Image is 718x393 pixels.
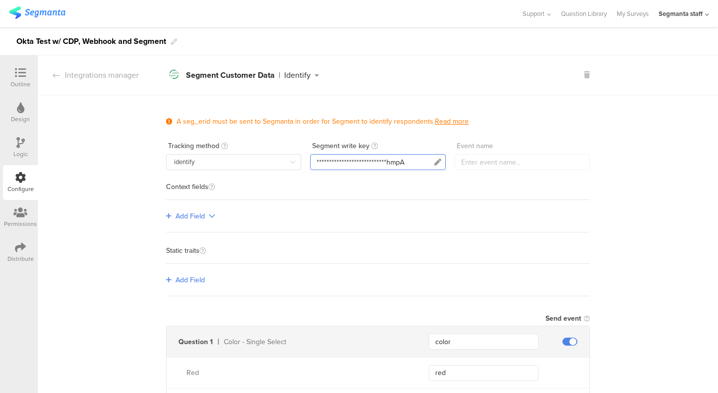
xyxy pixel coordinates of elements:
div: Context fields [166,184,590,200]
span: Support [523,9,544,18]
div: Static traits [166,247,590,264]
div: Segment write key [312,141,369,151]
div: Distribute [7,254,34,263]
div: Segmanta staff [659,9,703,18]
div: Configure [7,185,34,194]
div: Outline [10,80,30,89]
div: Okta Test w/ CDP, Webhook and Segment [16,33,166,49]
img: segmanta logo [9,6,65,19]
a: Read more [435,116,469,127]
input: Enter a key... [429,334,538,350]
span: Add Field [176,211,205,221]
div: Permissions [4,219,37,228]
div: Identify [284,71,311,79]
div: A seg_erid must be sent to Segmanta in order for Segment to identify respondents. [177,116,469,127]
div: Send event [545,313,581,324]
div: Color - Single Select [224,337,405,347]
div: Segment Customer Data [186,71,275,79]
div: Red [186,368,405,378]
div: Design [11,115,30,124]
div: | [279,71,280,79]
div: Integrations manager [38,69,139,81]
input: Enter a value... [429,365,538,381]
div: Tracking method [168,141,219,151]
div: Logic [13,150,28,159]
div: Question 1 [179,337,213,347]
span: Add Field [176,275,205,285]
input: Select tracking method... [166,154,301,170]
